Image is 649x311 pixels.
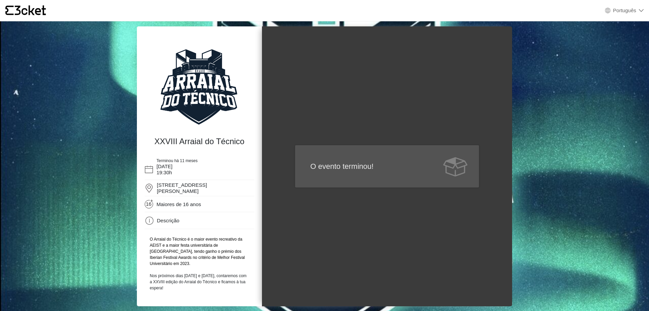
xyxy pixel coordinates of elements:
span: Maiores de 16 anos [157,201,201,207]
span: + [150,199,153,202]
span: O Arraial do Técnico é o maior evento recreativo da AEIST e a maior festa universitária de [GEOGR... [150,237,245,266]
img: 63d54251b9684518bdcb881beff7fef4.png [143,38,256,130]
span: [STREET_ADDRESS][PERSON_NAME] [157,182,207,194]
p: O evento terminou! [310,161,437,172]
span: 16 [146,201,154,209]
span: Descrição [157,218,179,223]
span: [DATE] 19:30h [157,163,172,175]
g: {' '} [5,6,14,15]
p: Nos próximos dias [DATE] e [DATE], contaremos com a XXVIII edição do Arraial do Técnico e ficamos... [150,273,249,291]
h4: XXVIII Arraial do Técnico [146,137,253,147]
span: Terminou há 11 meses [157,158,197,163]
